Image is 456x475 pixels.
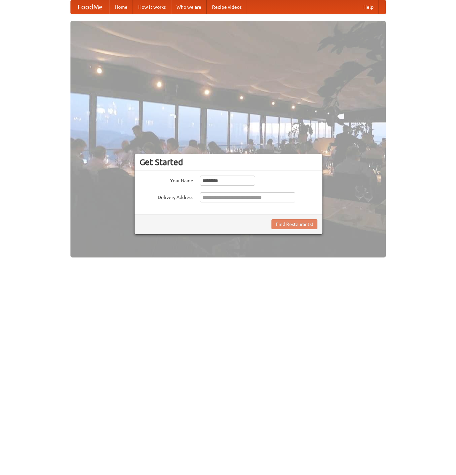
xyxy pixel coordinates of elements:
[171,0,207,14] a: Who we are
[109,0,133,14] a: Home
[133,0,171,14] a: How it works
[140,176,193,184] label: Your Name
[140,192,193,201] label: Delivery Address
[71,0,109,14] a: FoodMe
[271,219,317,229] button: Find Restaurants!
[358,0,379,14] a: Help
[140,157,317,167] h3: Get Started
[207,0,247,14] a: Recipe videos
